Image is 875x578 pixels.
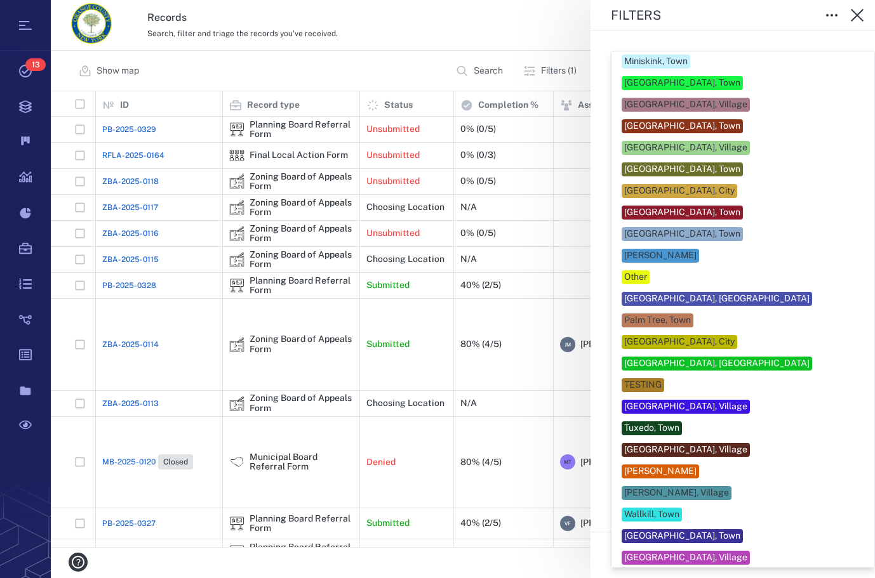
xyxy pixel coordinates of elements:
div: [GEOGRAPHIC_DATA], Town [624,206,740,219]
div: [GEOGRAPHIC_DATA], Town [624,228,740,240]
div: [GEOGRAPHIC_DATA], [GEOGRAPHIC_DATA] [624,357,810,370]
div: [GEOGRAPHIC_DATA], Village [624,443,747,456]
div: [GEOGRAPHIC_DATA], Town [624,163,740,176]
div: [PERSON_NAME] [624,465,697,478]
div: [GEOGRAPHIC_DATA], Town [624,77,740,89]
div: [GEOGRAPHIC_DATA], Town [624,530,740,542]
div: Palm Tree, Town [624,314,691,327]
div: Tuxedo, Town [624,422,679,435]
div: Wallkill, Town [624,508,679,521]
div: [PERSON_NAME] [624,249,697,262]
div: [GEOGRAPHIC_DATA], City [624,336,735,348]
div: [GEOGRAPHIC_DATA], Town [624,120,740,133]
div: [GEOGRAPHIC_DATA], Village [624,400,747,413]
div: [GEOGRAPHIC_DATA], City [624,185,735,197]
div: [GEOGRAPHIC_DATA], Village [624,551,747,564]
div: [GEOGRAPHIC_DATA], [GEOGRAPHIC_DATA] [624,292,810,305]
span: Help [29,9,55,20]
div: Miniskink, Town [624,55,688,68]
div: Other [624,271,647,284]
div: TESTING [624,379,662,391]
div: [PERSON_NAME], Village [624,487,729,499]
div: [GEOGRAPHIC_DATA], Village [624,98,747,111]
div: [GEOGRAPHIC_DATA], Village [624,141,747,154]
